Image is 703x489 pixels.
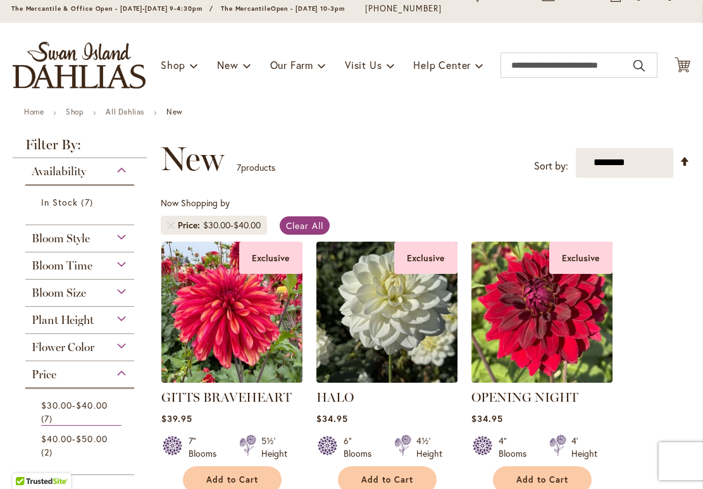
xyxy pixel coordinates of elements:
[237,161,241,173] span: 7
[549,242,613,274] div: Exclusive
[361,474,413,485] span: Add to Cart
[233,219,261,231] span: $40.00
[237,158,275,178] p: products
[41,445,56,459] span: 2
[66,107,84,116] a: Shop
[13,42,146,89] a: store logo
[161,58,185,71] span: Shop
[345,58,382,71] span: Visit Us
[394,242,457,274] div: Exclusive
[203,219,261,232] div: -
[499,435,534,460] div: 4" Blooms
[534,154,568,178] label: Sort by:
[41,195,121,209] a: In Stock 7
[261,435,287,460] div: 5½' Height
[24,107,44,116] a: Home
[32,259,92,273] span: Bloom Time
[41,433,72,445] span: $40.00
[13,138,147,158] strong: Filter By:
[41,196,78,208] span: In Stock
[167,221,175,229] a: Remove Price $30.00 - $40.00
[239,242,302,274] div: Exclusive
[32,313,94,327] span: Plant Height
[106,107,144,116] a: All Dahlias
[32,368,56,381] span: Price
[9,444,45,480] iframe: Launch Accessibility Center
[416,435,442,460] div: 4½' Height
[76,433,107,445] span: $50.00
[11,4,271,13] span: The Mercantile & Office Open - [DATE]-[DATE] 9-4:30pm / The Mercantile
[32,340,94,354] span: Flower Color
[189,435,224,460] div: 7" Blooms
[516,474,568,485] span: Add to Cart
[365,3,442,15] a: [PHONE_NUMBER]
[471,412,503,424] span: $34.95
[471,390,578,405] a: OPENING NIGHT
[32,232,90,245] span: Bloom Style
[217,58,238,71] span: New
[41,432,121,459] a: $40.00-$50.00 2
[161,140,224,178] span: New
[471,242,613,383] img: OPENING NIGHT
[41,399,72,411] span: $30.00
[81,195,96,209] span: 7
[41,399,121,426] a: $30.00-$40.00 7
[344,435,379,460] div: 6" Blooms
[161,242,302,383] img: GITTS BRAVEHEART
[413,58,471,71] span: Help Center
[316,242,457,383] img: HALO
[316,412,348,424] span: $34.95
[316,373,457,385] a: HALO Exclusive
[41,399,108,411] span: -
[280,216,330,235] a: Clear All
[271,4,345,13] span: Open - [DATE] 10-3pm
[178,219,203,232] span: Price
[32,164,86,178] span: Availability
[32,286,86,300] span: Bloom Size
[203,219,230,231] span: $30.00
[206,474,258,485] span: Add to Cart
[161,197,230,209] span: Now Shopping by
[161,390,292,405] a: GITTS BRAVEHEART
[161,373,302,385] a: GITTS BRAVEHEART Exclusive
[76,399,107,411] span: $40.00
[166,107,183,116] strong: New
[571,435,597,460] div: 4' Height
[41,433,108,445] span: -
[270,58,313,71] span: Our Farm
[161,412,192,424] span: $39.95
[41,412,56,425] span: 7
[316,390,354,405] a: HALO
[471,373,613,385] a: OPENING NIGHT Exclusive
[286,220,323,232] span: Clear All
